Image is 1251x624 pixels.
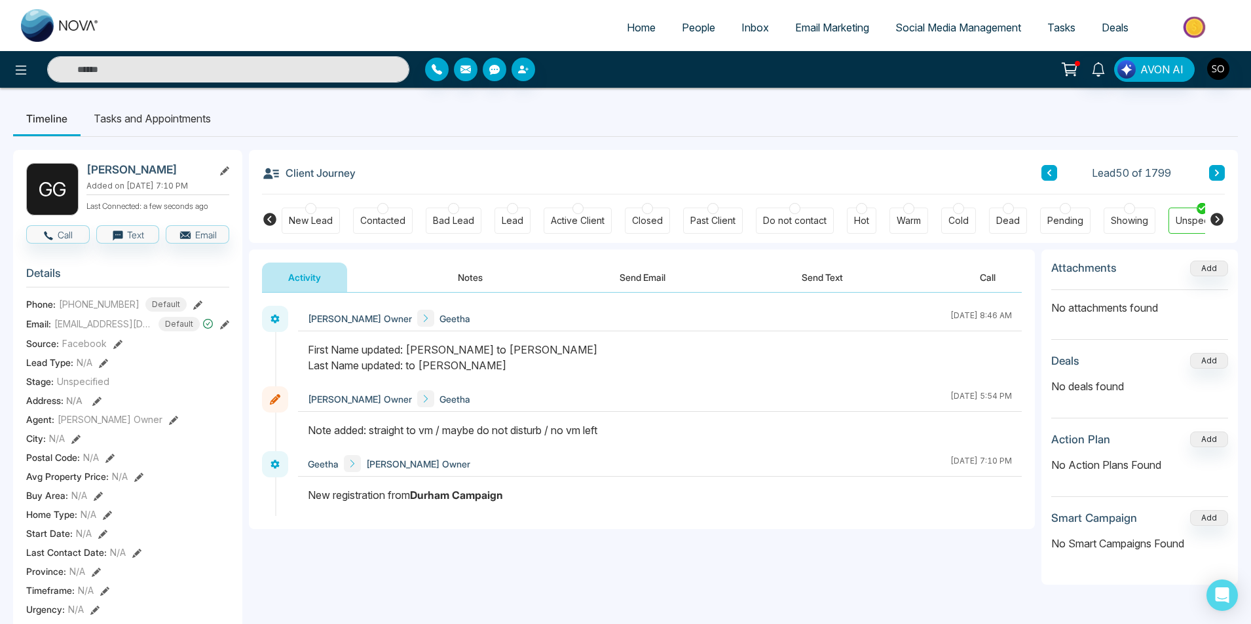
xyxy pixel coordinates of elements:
[1051,290,1228,316] p: No attachments found
[1190,353,1228,369] button: Add
[78,583,94,597] span: N/A
[71,488,87,502] span: N/A
[1190,261,1228,276] button: Add
[1111,214,1148,227] div: Showing
[26,469,109,483] span: Avg Property Price :
[26,375,54,388] span: Stage:
[1047,21,1075,34] span: Tasks
[96,225,160,244] button: Text
[62,337,107,350] span: Facebook
[897,214,921,227] div: Warm
[1051,511,1137,524] h3: Smart Campaign
[83,450,99,464] span: N/A
[954,263,1022,292] button: Call
[1190,262,1228,273] span: Add
[26,413,54,426] span: Agent:
[882,15,1034,40] a: Social Media Management
[66,395,83,406] span: N/A
[682,21,715,34] span: People
[26,297,56,311] span: Phone:
[854,214,869,227] div: Hot
[1190,431,1228,447] button: Add
[1148,12,1243,42] img: Market-place.gif
[1140,62,1184,77] span: AVON AI
[1102,21,1129,34] span: Deals
[68,602,84,616] span: N/A
[775,263,869,292] button: Send Text
[1092,165,1171,181] span: Lead 50 of 1799
[948,214,969,227] div: Cold
[1190,510,1228,526] button: Add
[1051,378,1228,394] p: No deals found
[614,15,669,40] a: Home
[763,214,827,227] div: Do not contact
[26,545,107,559] span: Last Contact Date :
[366,457,470,471] span: [PERSON_NAME] Owner
[439,392,470,406] span: Geetha
[432,263,509,292] button: Notes
[59,297,140,311] span: [PHONE_NUMBER]
[77,356,92,369] span: N/A
[81,507,96,521] span: N/A
[433,214,474,227] div: Bad Lead
[795,21,869,34] span: Email Marketing
[690,214,736,227] div: Past Client
[49,431,65,445] span: N/A
[58,413,162,426] span: [PERSON_NAME] Owner
[1206,579,1238,611] div: Open Intercom Messenger
[669,15,728,40] a: People
[262,163,356,183] h3: Client Journey
[782,15,882,40] a: Email Marketing
[1207,58,1229,80] img: User Avatar
[1051,354,1079,367] h3: Deals
[308,457,339,471] span: Geetha
[996,214,1020,227] div: Dead
[632,214,663,227] div: Closed
[502,214,523,227] div: Lead
[81,101,224,136] li: Tasks and Appointments
[1051,457,1228,473] p: No Action Plans Found
[627,21,656,34] span: Home
[26,602,65,616] span: Urgency :
[1051,433,1110,446] h3: Action Plan
[289,214,333,227] div: New Lead
[26,337,59,350] span: Source:
[26,317,51,331] span: Email:
[439,312,470,325] span: Geetha
[26,564,66,578] span: Province :
[728,15,782,40] a: Inbox
[86,180,229,192] p: Added on [DATE] 7:10 PM
[110,545,126,559] span: N/A
[895,21,1021,34] span: Social Media Management
[1051,536,1228,551] p: No Smart Campaigns Found
[741,21,769,34] span: Inbox
[26,526,73,540] span: Start Date :
[159,317,200,331] span: Default
[26,163,79,215] div: G G
[1051,261,1117,274] h3: Attachments
[86,198,229,212] p: Last Connected: a few seconds ago
[26,431,46,445] span: City :
[13,101,81,136] li: Timeline
[26,266,229,287] h3: Details
[1114,57,1195,82] button: AVON AI
[360,214,405,227] div: Contacted
[26,450,80,464] span: Postal Code :
[21,9,100,42] img: Nova CRM Logo
[950,310,1012,327] div: [DATE] 8:46 AM
[166,225,229,244] button: Email
[26,394,83,407] span: Address:
[69,564,85,578] span: N/A
[54,317,153,331] span: [EMAIL_ADDRESS][DOMAIN_NAME]
[26,488,68,502] span: Buy Area :
[57,375,109,388] span: Unspecified
[145,297,187,312] span: Default
[308,312,412,325] span: [PERSON_NAME] Owner
[26,225,90,244] button: Call
[76,526,92,540] span: N/A
[593,263,692,292] button: Send Email
[1117,60,1136,79] img: Lead Flow
[1089,15,1142,40] a: Deals
[1034,15,1089,40] a: Tasks
[26,583,75,597] span: Timeframe :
